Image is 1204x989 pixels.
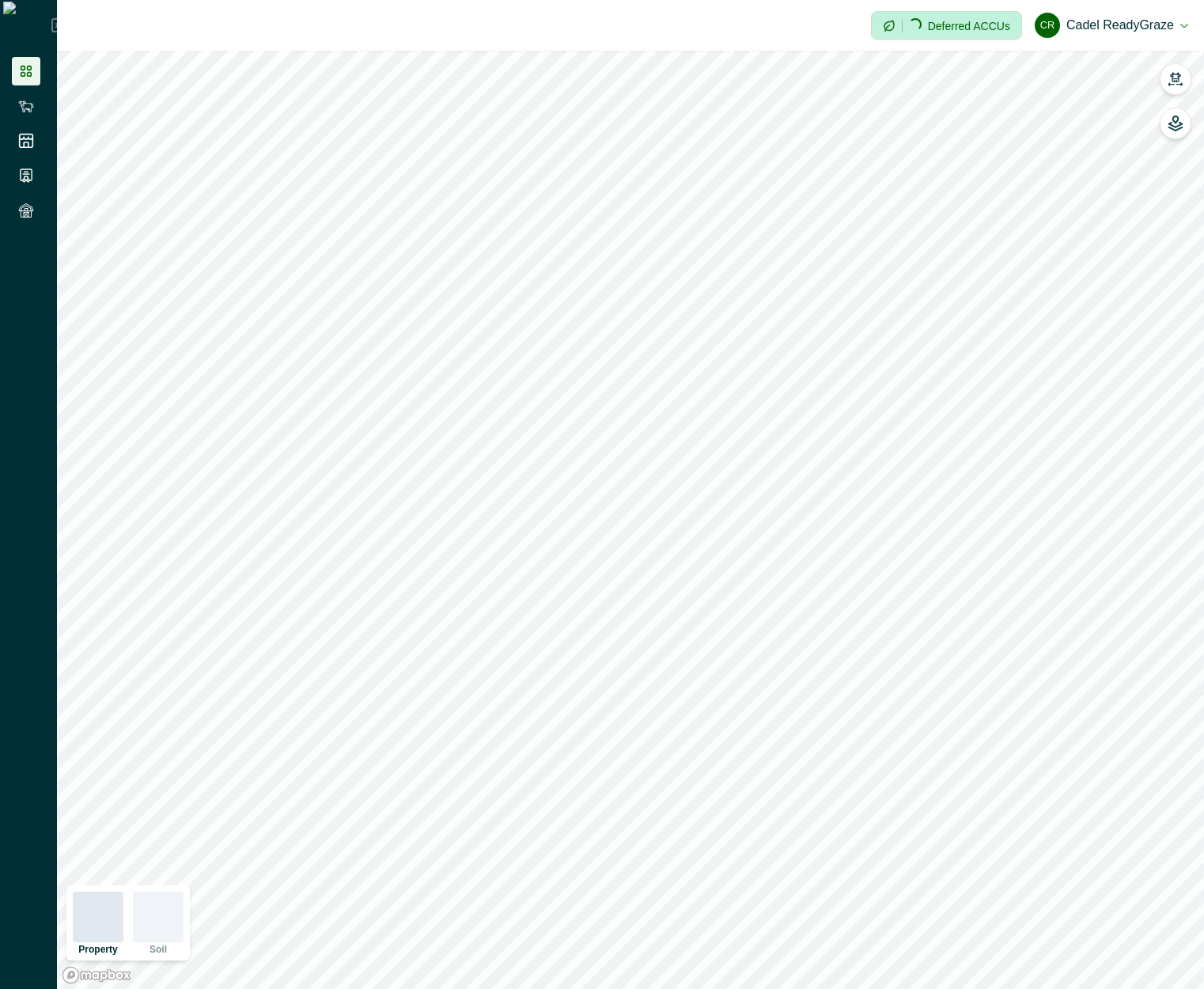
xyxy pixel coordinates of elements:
canvas: Map [57,51,1204,989]
p: Deferred ACCUs [928,20,1010,32]
a: Mapbox logo [62,966,131,984]
p: Soil [150,945,167,954]
button: Cadel ReadyGrazeCadel ReadyGraze [1035,6,1188,44]
p: Property [78,945,117,954]
img: Logo [3,2,51,49]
